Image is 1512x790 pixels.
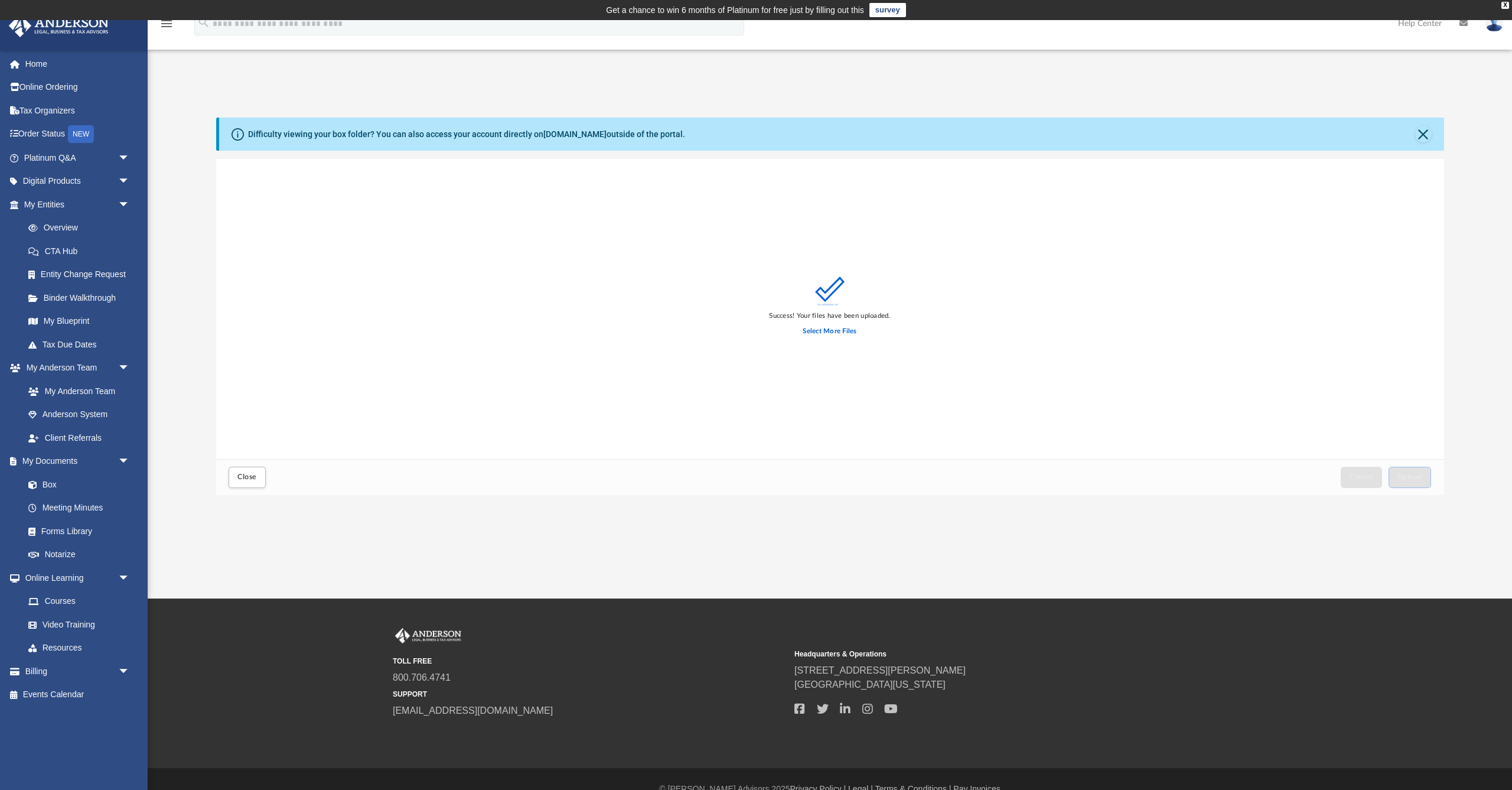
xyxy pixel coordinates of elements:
[1397,473,1422,480] span: Upload
[17,636,142,660] a: Resources
[1389,467,1431,487] button: Upload
[197,16,210,29] i: search
[1341,467,1382,487] button: Cancel
[1501,2,1509,9] div: close
[8,170,148,193] a: Digital Productsarrow_drop_down
[17,333,148,356] a: Tax Due Dates
[159,22,174,31] a: menu
[1415,126,1432,142] button: Close
[118,193,142,217] span: arrow_drop_down
[159,17,174,31] i: menu
[17,379,136,403] a: My Anderson Team
[5,14,112,37] img: Anderson Advisors Platinum Portal
[8,146,148,170] a: Platinum Q&Aarrow_drop_down
[118,146,142,170] span: arrow_drop_down
[17,403,142,427] a: Anderson System
[393,689,786,700] small: SUPPORT
[229,467,265,487] button: Close
[1485,15,1503,32] img: User Pic
[8,659,148,683] a: Billingarrow_drop_down
[68,125,94,143] div: NEW
[248,128,685,141] div: Difficulty viewing your box folder? You can also access your account directly on outside of the p...
[118,356,142,381] span: arrow_drop_down
[393,706,553,716] a: [EMAIL_ADDRESS][DOMAIN_NAME]
[216,159,1444,495] div: Upload
[769,311,890,321] div: Success! Your files have been uploaded.
[794,680,946,690] a: [GEOGRAPHIC_DATA][US_STATE]
[393,628,464,643] img: Anderson Advisors Platinum Portal
[17,496,142,520] a: Meeting Minutes
[8,683,148,707] a: Events Calendar
[237,473,256,480] span: Close
[869,3,906,17] a: survey
[1350,473,1373,480] span: Cancel
[8,122,148,147] a: Order StatusNEW
[17,310,142,333] a: My Blueprint
[8,566,142,590] a: Online Learningarrow_drop_down
[17,590,142,613] a: Courses
[17,473,136,496] a: Box
[8,450,142,473] a: My Documentsarrow_drop_down
[794,665,966,675] a: [STREET_ADDRESS][PERSON_NAME]
[118,450,142,474] span: arrow_drop_down
[393,672,451,682] a: 800.706.4741
[118,170,142,194] span: arrow_drop_down
[17,216,148,240] a: Overview
[543,129,607,139] a: [DOMAIN_NAME]
[8,193,148,216] a: My Entitiesarrow_drop_down
[17,286,148,310] a: Binder Walkthrough
[606,3,864,17] div: Get a chance to win 6 months of Platinum for free just by filling out this
[803,326,856,337] label: Select More Files
[8,99,148,122] a: Tax Organizers
[17,263,148,287] a: Entity Change Request
[17,613,136,636] a: Video Training
[17,426,142,450] a: Client Referrals
[17,519,136,543] a: Forms Library
[17,543,142,567] a: Notarize
[8,52,148,76] a: Home
[393,656,786,667] small: TOLL FREE
[794,649,1188,659] small: Headquarters & Operations
[118,566,142,590] span: arrow_drop_down
[8,356,142,380] a: My Anderson Teamarrow_drop_down
[118,659,142,684] span: arrow_drop_down
[8,76,148,99] a: Online Ordering
[17,239,148,263] a: CTA Hub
